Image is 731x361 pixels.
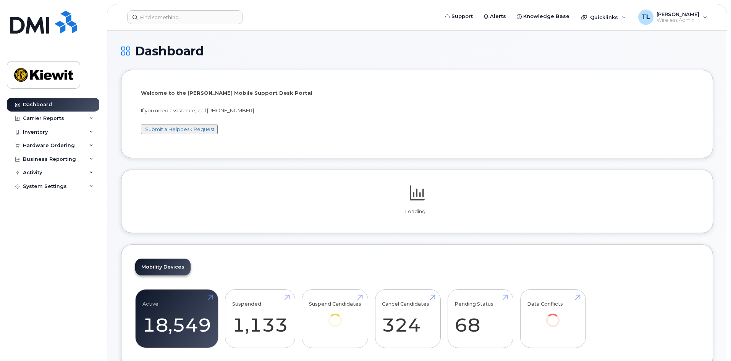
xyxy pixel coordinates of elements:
[142,293,211,344] a: Active 18,549
[121,44,713,58] h1: Dashboard
[454,293,506,344] a: Pending Status 68
[232,293,288,344] a: Suspended 1,133
[141,89,693,97] p: Welcome to the [PERSON_NAME] Mobile Support Desk Portal
[309,293,361,337] a: Suspend Candidates
[135,208,699,215] p: Loading...
[135,259,191,275] a: Mobility Devices
[145,126,215,132] a: Submit a Helpdesk Request
[141,107,693,114] p: If you need assistance, call [PHONE_NUMBER]
[527,293,579,337] a: Data Conflicts
[141,125,218,134] button: Submit a Helpdesk Request
[382,293,433,344] a: Cancel Candidates 324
